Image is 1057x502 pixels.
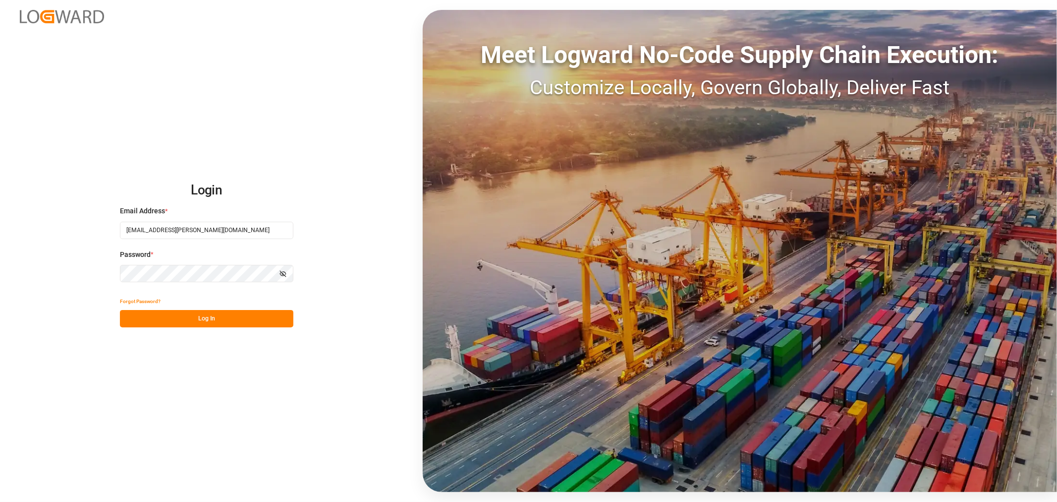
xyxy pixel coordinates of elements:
[120,250,151,260] span: Password
[120,310,293,327] button: Log In
[120,206,165,216] span: Email Address
[120,222,293,239] input: Enter your email
[20,10,104,23] img: Logward_new_orange.png
[423,73,1057,103] div: Customize Locally, Govern Globally, Deliver Fast
[120,293,161,310] button: Forgot Password?
[423,37,1057,73] div: Meet Logward No-Code Supply Chain Execution:
[120,175,293,206] h2: Login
